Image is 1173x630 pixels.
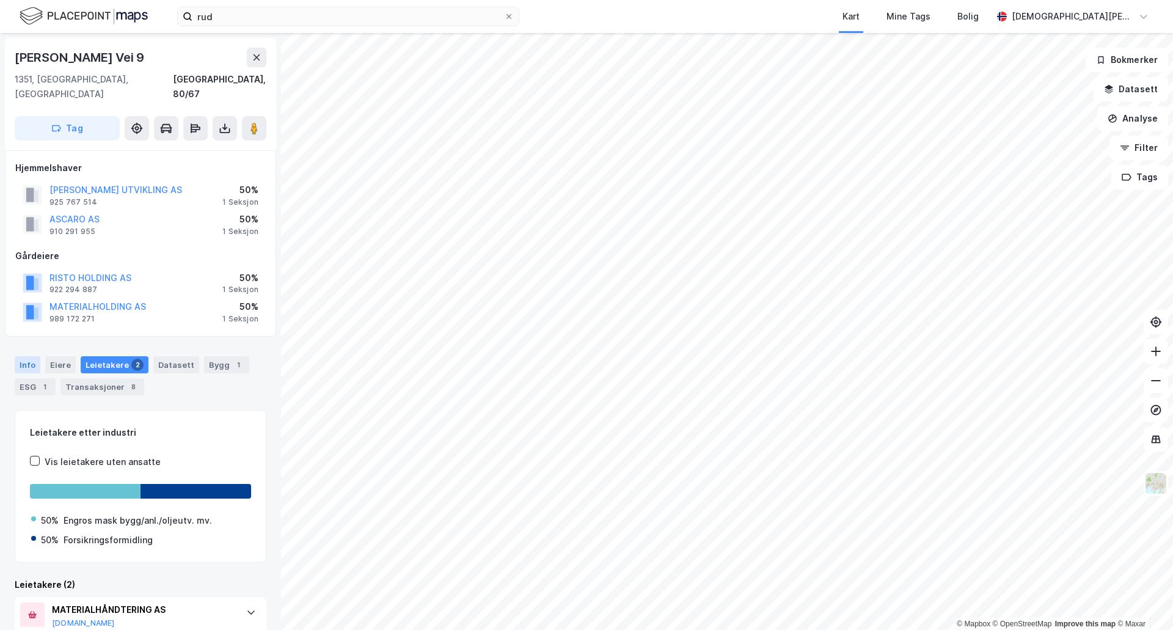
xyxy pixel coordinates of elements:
div: Eiere [45,356,76,373]
div: 1 Seksjon [222,314,258,324]
button: Analyse [1097,106,1168,131]
button: Bokmerker [1086,48,1168,72]
div: Engros mask bygg/anl./oljeutv. mv. [64,513,212,528]
div: [GEOGRAPHIC_DATA], 80/67 [173,72,266,101]
div: 1 Seksjon [222,197,258,207]
div: 8 [127,381,139,393]
div: 989 172 271 [49,314,95,324]
button: Filter [1109,136,1168,160]
div: Hjemmelshaver [15,161,266,175]
div: 50% [222,271,258,285]
div: Leietakere [81,356,148,373]
div: 922 294 887 [49,285,97,295]
div: Leietakere etter industri [30,425,251,440]
a: Mapbox [957,620,990,628]
div: 1351, [GEOGRAPHIC_DATA], [GEOGRAPHIC_DATA] [15,72,173,101]
div: 50% [41,533,59,548]
div: 925 767 514 [49,197,97,207]
div: Kart [842,9,860,24]
div: Kontrollprogram for chat [1112,571,1173,630]
div: 1 [38,381,51,393]
button: Datasett [1094,77,1168,101]
div: 2 [131,359,144,371]
div: Info [15,356,40,373]
iframe: Chat Widget [1112,571,1173,630]
input: Søk på adresse, matrikkel, gårdeiere, leietakere eller personer [192,7,504,26]
div: 1 [232,359,244,371]
div: 50% [222,212,258,227]
div: [DEMOGRAPHIC_DATA][PERSON_NAME] [1012,9,1134,24]
div: 910 291 955 [49,227,95,236]
button: Tag [15,116,120,141]
div: Transaksjoner [60,378,144,395]
a: OpenStreetMap [993,620,1052,628]
button: [DOMAIN_NAME] [52,618,115,628]
div: [PERSON_NAME] Vei 9 [15,48,147,67]
div: 50% [222,183,258,197]
div: Bolig [957,9,979,24]
div: Mine Tags [886,9,930,24]
div: Forsikringsformidling [64,533,153,548]
a: Improve this map [1055,620,1116,628]
div: Datasett [153,356,199,373]
div: 50% [41,513,59,528]
div: 50% [222,299,258,314]
div: Leietakere (2) [15,577,266,592]
div: Gårdeiere [15,249,266,263]
img: Z [1144,472,1168,495]
div: MATERIALHÅNDTERING AS [52,603,234,617]
div: Bygg [204,356,249,373]
div: Vis leietakere uten ansatte [45,455,161,469]
button: Tags [1111,165,1168,189]
img: logo.f888ab2527a4732fd821a326f86c7f29.svg [20,5,148,27]
div: 1 Seksjon [222,227,258,236]
div: 1 Seksjon [222,285,258,295]
div: ESG [15,378,56,395]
